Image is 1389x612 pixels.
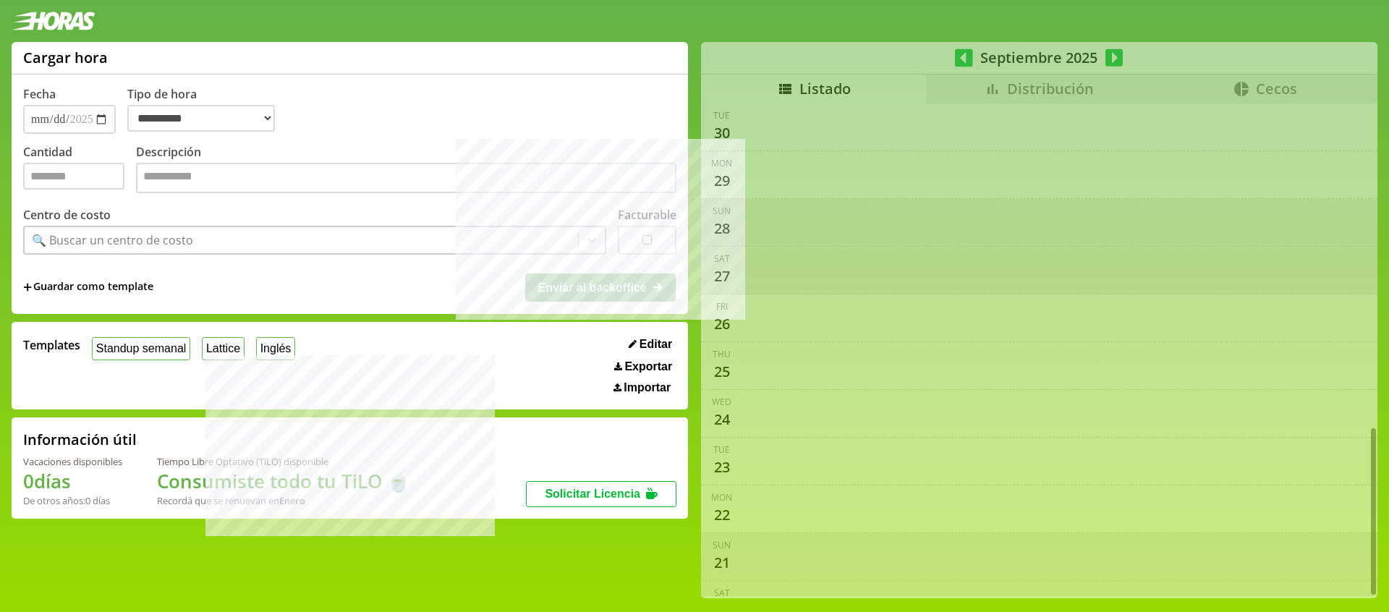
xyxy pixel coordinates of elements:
span: Solicitar Licencia [545,488,640,500]
span: +Guardar como template [23,279,153,295]
label: Tipo de hora [127,86,286,134]
img: logotipo [12,12,95,30]
h1: Cargar hora [23,48,108,67]
label: Cantidad [23,144,136,197]
label: Centro de costo [23,207,111,223]
button: Exportar [610,360,676,374]
label: Fecha [23,86,56,102]
input: Cantidad [23,163,124,190]
h2: Información útil [23,430,137,449]
button: Inglés [256,337,295,360]
div: Vacaciones disponibles [23,455,122,468]
b: Enero [279,494,305,507]
button: Standup semanal [92,337,190,360]
label: Descripción [136,144,676,197]
select: Tipo de hora [127,105,275,132]
button: Solicitar Licencia [526,481,676,507]
h1: Consumiste todo tu TiLO 🍵 [157,468,410,494]
span: Editar [640,338,672,351]
div: Tiempo Libre Optativo (TiLO) disponible [157,455,410,468]
textarea: Descripción [136,163,676,193]
span: Exportar [624,360,672,373]
button: Lattice [202,337,245,360]
label: Facturable [618,207,676,223]
div: 🔍 Buscar un centro de costo [32,232,193,248]
div: De otros años: 0 días [23,494,122,507]
h1: 0 días [23,468,122,494]
button: Editar [624,337,676,352]
div: Recordá que se renuevan en [157,494,410,507]
span: Importar [624,381,671,394]
span: Templates [23,337,80,353]
span: + [23,279,32,295]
